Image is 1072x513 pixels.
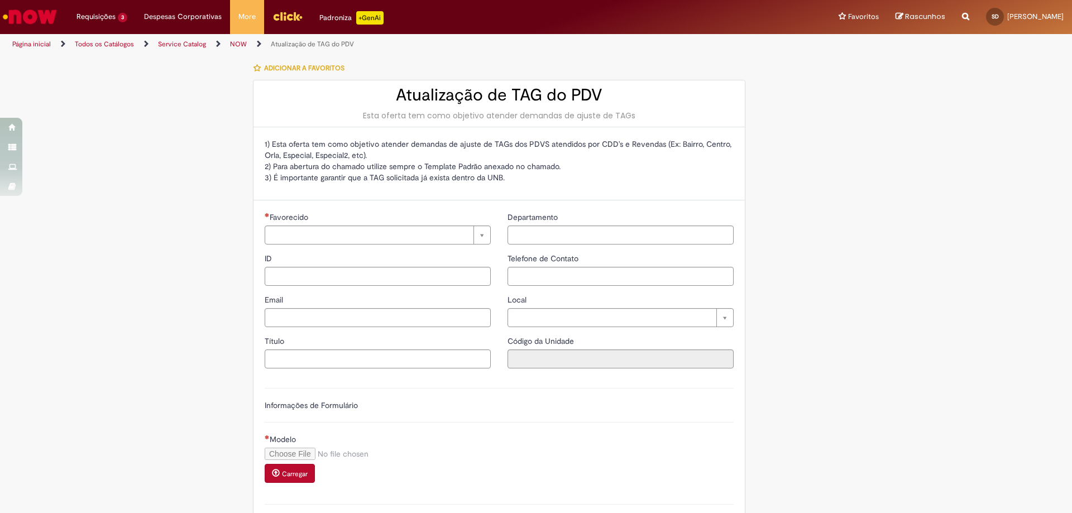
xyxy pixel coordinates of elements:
[896,12,945,22] a: Rascunhos
[265,86,734,104] h2: Atualização de TAG do PDV
[356,11,384,25] p: +GenAi
[158,40,206,49] a: Service Catalog
[270,434,298,444] span: Modelo
[271,40,354,49] a: Atualização de TAG do PDV
[272,8,303,25] img: click_logo_yellow_360x200.png
[264,64,344,73] span: Adicionar a Favoritos
[508,226,734,244] input: Departamento
[265,226,491,244] a: Limpar campo Favorecido
[508,295,529,305] span: Local
[76,11,116,22] span: Requisições
[144,11,222,22] span: Despesas Corporativas
[265,349,491,368] input: Título
[265,336,286,346] span: Título
[118,13,127,22] span: 3
[75,40,134,49] a: Todos os Catálogos
[905,11,945,22] span: Rascunhos
[265,253,274,263] span: ID
[270,212,310,222] span: Necessários - Favorecido
[265,400,358,410] label: Informações de Formulário
[265,138,734,183] p: 1) Esta oferta tem como objetivo atender demandas de ajuste de TAGs dos PDVS atendidos por CDD's ...
[230,40,247,49] a: NOW
[265,308,491,327] input: Email
[265,464,315,483] button: Carregar anexo de Modelo Required
[508,267,734,286] input: Telefone de Contato
[508,336,576,346] span: Somente leitura - Código da Unidade
[8,34,706,55] ul: Trilhas de página
[1,6,59,28] img: ServiceNow
[319,11,384,25] div: Padroniza
[848,11,879,22] span: Favoritos
[265,267,491,286] input: ID
[992,13,999,20] span: SD
[253,56,351,80] button: Adicionar a Favoritos
[238,11,256,22] span: More
[1007,12,1064,21] span: [PERSON_NAME]
[508,308,734,327] a: Limpar campo Local
[508,335,576,347] label: Somente leitura - Código da Unidade
[265,213,270,217] span: Necessários
[282,469,308,478] small: Carregar
[508,253,581,263] span: Telefone de Contato
[508,212,560,222] span: Departamento
[265,435,270,439] span: Necessários
[12,40,51,49] a: Página inicial
[265,295,285,305] span: Email
[265,110,734,121] div: Esta oferta tem como objetivo atender demandas de ajuste de TAGs
[508,349,734,368] input: Código da Unidade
